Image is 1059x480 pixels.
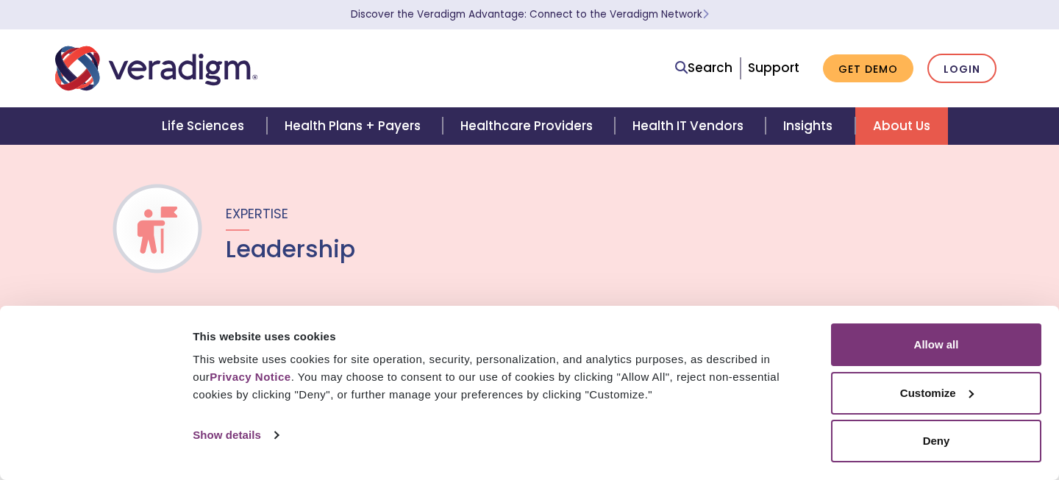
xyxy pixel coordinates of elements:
a: Insights [766,107,855,145]
img: Veradigm logo [55,44,257,93]
a: Discover the Veradigm Advantage: Connect to the Veradigm NetworkLearn More [351,7,709,21]
a: Login [927,54,996,84]
span: Expertise [226,204,288,223]
a: Support [748,59,799,76]
button: Customize [831,372,1041,415]
a: Health Plans + Payers [267,107,443,145]
a: Health IT Vendors [615,107,766,145]
a: About Us [855,107,948,145]
a: Privacy Notice [210,370,290,383]
h1: Leadership [226,235,355,263]
div: This website uses cookies [193,328,814,345]
button: Deny [831,420,1041,462]
div: This website uses cookies for site operation, security, personalization, and analytics purposes, ... [193,351,814,404]
a: Healthcare Providers [443,107,615,145]
a: Search [675,58,732,78]
a: Life Sciences [144,107,266,145]
button: Allow all [831,323,1041,366]
a: Show details [193,424,278,446]
span: Learn More [702,7,709,21]
a: Get Demo [823,54,913,83]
